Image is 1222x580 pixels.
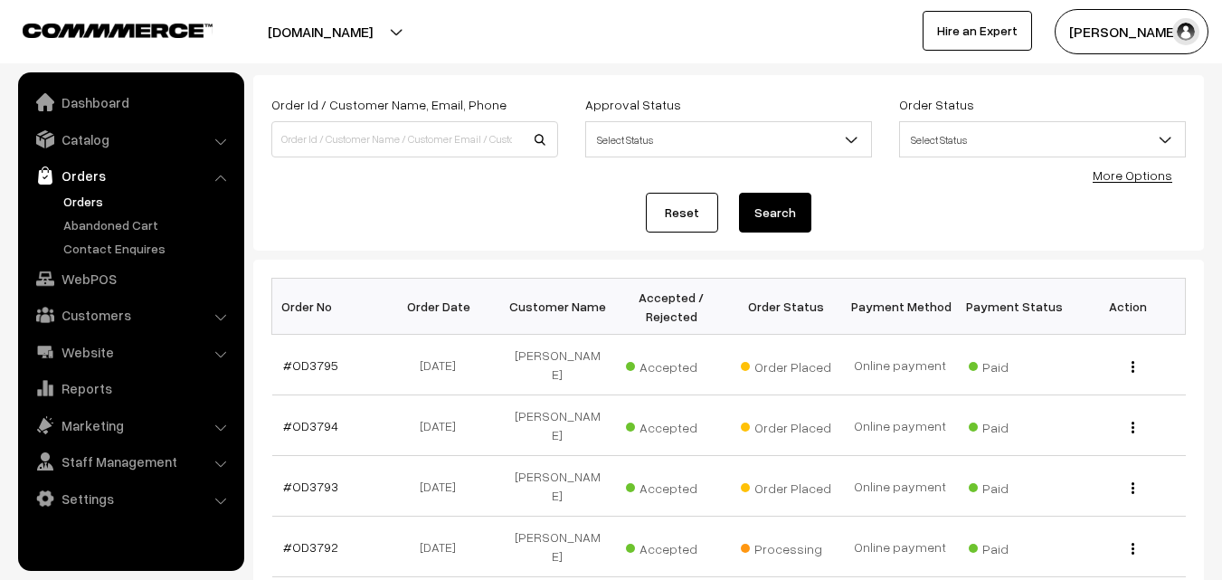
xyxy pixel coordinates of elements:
td: [PERSON_NAME] [500,395,614,456]
td: Online payment [843,335,957,395]
span: Accepted [626,414,716,437]
th: Order Status [729,279,843,335]
button: Search [739,193,811,233]
td: Online payment [843,456,957,517]
span: Paid [969,353,1059,376]
a: Reports [23,372,238,404]
a: Website [23,336,238,368]
span: Select Status [586,124,871,156]
span: Paid [969,414,1059,437]
a: Marketing [23,409,238,442]
span: Select Status [585,121,872,157]
img: user [1172,18,1199,45]
img: Menu [1132,422,1134,433]
a: Staff Management [23,445,238,478]
button: [DOMAIN_NAME] [204,9,436,54]
label: Order Status [899,95,974,114]
a: Abandoned Cart [59,215,238,234]
td: [DATE] [386,395,500,456]
span: Select Status [900,124,1185,156]
a: Reset [646,193,718,233]
a: Dashboard [23,86,238,119]
label: Approval Status [585,95,681,114]
td: [PERSON_NAME] [500,456,614,517]
th: Customer Name [500,279,614,335]
label: Order Id / Customer Name, Email, Phone [271,95,507,114]
span: Order Placed [741,353,831,376]
th: Payment Status [957,279,1071,335]
a: #OD3794 [283,418,338,433]
span: Accepted [626,353,716,376]
img: COMMMERCE [23,24,213,37]
input: Order Id / Customer Name / Customer Email / Customer Phone [271,121,558,157]
a: COMMMERCE [23,18,181,40]
span: Processing [741,535,831,558]
a: Settings [23,482,238,515]
span: Order Placed [741,474,831,498]
a: Orders [23,159,238,192]
a: Catalog [23,123,238,156]
td: Online payment [843,395,957,456]
th: Order Date [386,279,500,335]
td: [DATE] [386,335,500,395]
th: Order No [272,279,386,335]
span: Paid [969,474,1059,498]
td: [PERSON_NAME] [500,517,614,577]
a: Contact Enquires [59,239,238,258]
img: Menu [1132,543,1134,555]
span: Accepted [626,474,716,498]
a: #OD3795 [283,357,338,373]
a: #OD3792 [283,539,338,555]
td: Online payment [843,517,957,577]
a: Customers [23,299,238,331]
img: Menu [1132,482,1134,494]
span: Select Status [899,121,1186,157]
td: [DATE] [386,517,500,577]
th: Payment Method [843,279,957,335]
a: WebPOS [23,262,238,295]
a: Orders [59,192,238,211]
a: Hire an Expert [923,11,1032,51]
th: Accepted / Rejected [614,279,728,335]
a: More Options [1093,167,1172,183]
img: Menu [1132,361,1134,373]
td: [PERSON_NAME] [500,335,614,395]
span: Paid [969,535,1059,558]
button: [PERSON_NAME] [1055,9,1208,54]
td: [DATE] [386,456,500,517]
a: #OD3793 [283,479,338,494]
span: Order Placed [741,414,831,437]
span: Accepted [626,535,716,558]
th: Action [1071,279,1185,335]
